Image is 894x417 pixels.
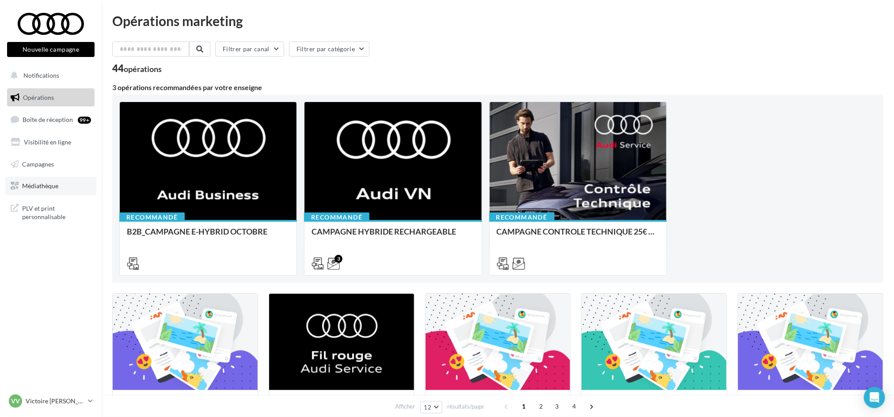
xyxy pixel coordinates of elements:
span: 2 [534,399,548,413]
span: 1 [517,399,531,413]
span: 4 [567,399,581,413]
span: résultats/page [447,402,484,411]
span: Notifications [23,72,59,79]
div: Open Intercom Messenger [864,387,885,408]
button: 12 [420,401,443,413]
div: 99+ [78,117,91,124]
button: Filtrer par canal [215,42,284,57]
div: 44 [112,64,162,73]
button: Nouvelle campagne [7,42,95,57]
div: Recommandé [119,212,185,222]
span: Afficher [396,402,415,411]
div: 3 [335,255,342,263]
a: PLV et print personnalisable [5,199,96,225]
a: Visibilité en ligne [5,133,96,152]
div: opérations [124,65,162,73]
button: Notifications [5,66,93,85]
div: Opérations marketing [112,14,883,27]
div: Recommandé [489,212,555,222]
a: Boîte de réception99+ [5,110,96,129]
button: Filtrer par catégorie [289,42,369,57]
span: Médiathèque [22,182,58,190]
span: VV [11,397,20,406]
span: Opérations [23,94,54,101]
a: VV Victoire [PERSON_NAME] [7,393,95,409]
a: Médiathèque [5,177,96,195]
span: Campagnes [22,160,54,167]
div: CAMPAGNE HYBRIDE RECHARGEABLE [312,227,474,245]
a: Campagnes [5,155,96,174]
span: Visibilité en ligne [24,138,71,146]
a: Opérations [5,88,96,107]
p: Victoire [PERSON_NAME] [26,397,84,406]
span: PLV et print personnalisable [22,202,91,221]
div: Recommandé [304,212,369,222]
div: 3 opérations recommandées par votre enseigne [112,84,883,91]
span: 3 [550,399,564,413]
span: Boîte de réception [23,116,73,123]
div: B2B_CAMPAGNE E-HYBRID OCTOBRE [127,227,289,245]
div: CAMPAGNE CONTROLE TECHNIQUE 25€ OCTOBRE [497,227,659,245]
span: 12 [424,404,432,411]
